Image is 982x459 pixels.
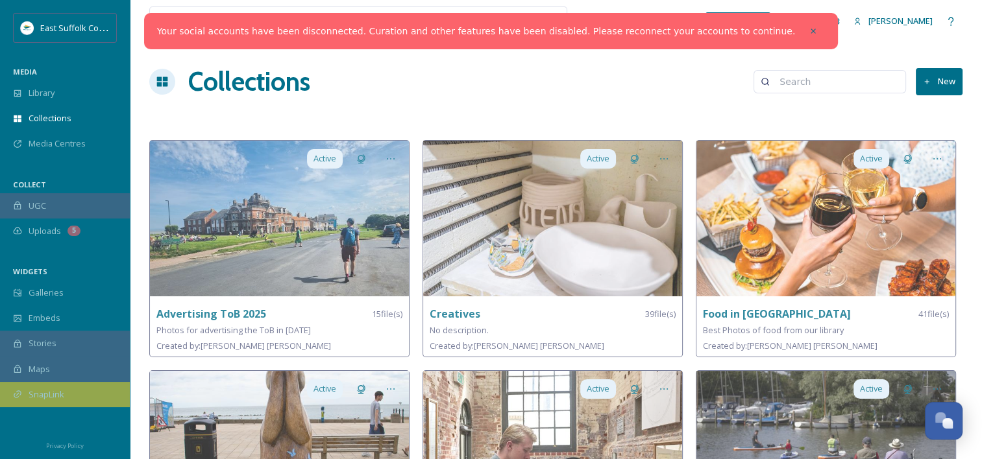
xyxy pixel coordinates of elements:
span: Created by: [PERSON_NAME] [PERSON_NAME] [703,340,878,351]
span: Created by: [PERSON_NAME] [PERSON_NAME] [156,340,331,351]
img: 575572a0-ce7d-480e-aed7-3aa46c6a677e.jpg [696,141,955,296]
span: East Suffolk Council [40,21,117,34]
span: Galleries [29,287,64,299]
a: What's New [706,12,770,30]
span: Active [860,383,883,395]
span: No description. [430,324,489,336]
span: Active [313,383,336,395]
span: Created by: [PERSON_NAME] [PERSON_NAME] [430,340,604,351]
span: Active [313,152,336,165]
input: Search your library [180,7,461,36]
span: Uploads [29,225,61,237]
span: UGC [29,200,46,212]
span: Library [29,87,55,99]
img: 066273ef-6ab1-4fae-bd80-ce95428697b1.jpg [150,141,409,296]
img: ESC%20Logo.png [21,21,34,34]
span: Active [587,383,609,395]
span: Media Centres [29,137,86,150]
span: Privacy Policy [46,441,84,450]
strong: Creatives [430,307,480,321]
a: Privacy Policy [46,437,84,453]
div: 5 [68,226,80,236]
a: Your social accounts have been disconnected. Curation and other features have been disabled. Plea... [157,25,795,38]
span: Maps [29,363,50,375]
a: View all files [484,8,560,34]
strong: Advertising ToB 2025 [156,307,266,321]
span: 41 file(s) [918,308,949,320]
span: 39 file(s) [645,308,676,320]
span: Embeds [29,312,60,324]
input: Search [773,69,899,95]
span: Collections [29,112,71,124]
button: New [916,68,963,95]
span: Active [860,152,883,165]
span: 15 file(s) [372,308,402,320]
span: Stories [29,337,56,349]
a: [PERSON_NAME] [847,8,939,34]
span: Active [587,152,609,165]
span: WIDGETS [13,266,47,276]
span: COLLECT [13,180,46,189]
strong: Food in [GEOGRAPHIC_DATA] [703,307,851,321]
button: Open Chat [925,402,963,440]
span: SnapLink [29,388,64,401]
img: a786099f-452b-45f1-b9c6-e4542a03cb61.jpg [423,141,682,296]
a: Collections [188,62,310,101]
span: Best Photos of food from our library [703,324,844,336]
span: MEDIA [13,67,37,76]
span: [PERSON_NAME] [868,15,933,27]
span: Photos for advertising the ToB in [DATE] [156,324,311,336]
